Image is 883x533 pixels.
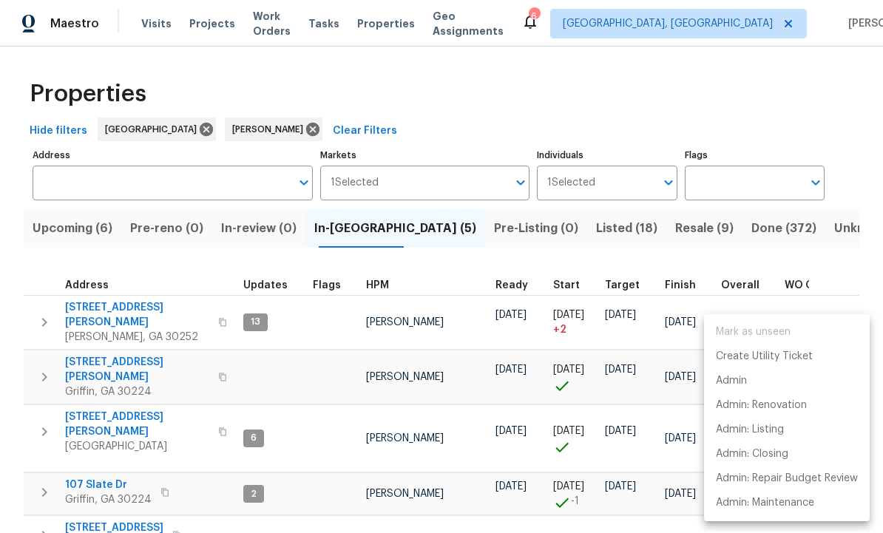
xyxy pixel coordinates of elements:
p: Admin: Closing [716,447,788,462]
p: Admin [716,373,747,389]
p: Admin: Listing [716,422,784,438]
p: Admin: Repair Budget Review [716,471,858,486]
p: Create Utility Ticket [716,349,813,364]
p: Admin: Maintenance [716,495,814,511]
p: Admin: Renovation [716,398,807,413]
